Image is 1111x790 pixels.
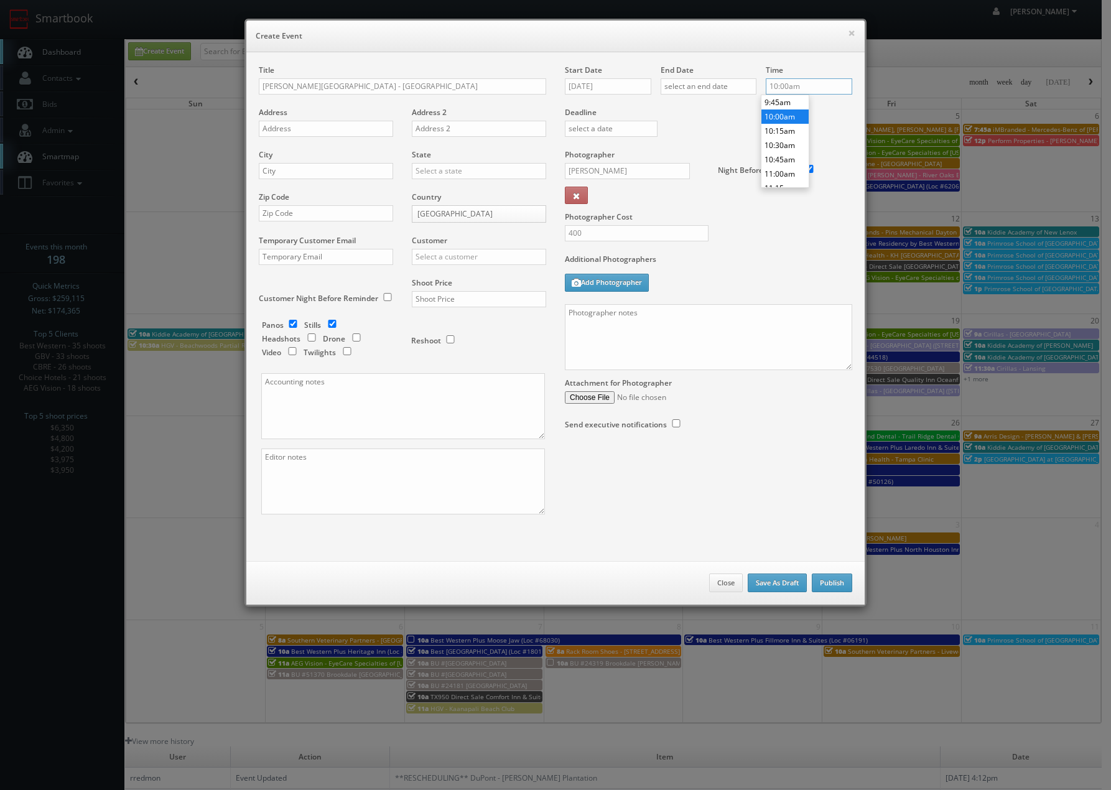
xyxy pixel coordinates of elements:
button: × [848,29,855,37]
label: Title [259,65,274,75]
input: Photographer Cost [565,225,709,241]
li: 10:15am [761,124,809,138]
button: Close [709,574,743,592]
li: 11:15am [761,181,809,195]
label: City [259,149,272,160]
input: Temporary Email [259,249,393,265]
span: [GEOGRAPHIC_DATA] [417,206,529,222]
button: Add Photographer [565,274,649,292]
input: select an end date [661,78,756,95]
label: State [412,149,431,160]
label: Video [262,347,281,358]
label: Address [259,107,287,118]
label: Photographer Cost [555,211,862,222]
label: Drone [323,333,345,344]
label: Attachment for Photographer [565,378,672,388]
button: Save As Draft [748,574,807,592]
label: Additional Photographers [565,254,852,271]
input: Zip Code [259,205,393,221]
li: 9:45am [761,95,809,109]
h6: Create Event [256,30,855,42]
label: Customer [412,235,447,246]
input: Select a photographer [565,163,690,179]
label: Customer Night Before Reminder [259,293,378,304]
label: Start Date [565,65,602,75]
label: Panos [262,320,284,330]
label: Deadline [555,107,862,118]
label: Stills [304,320,321,330]
label: Shoot Price [412,277,452,288]
label: Country [412,192,441,202]
li: 11:00am [761,167,809,181]
li: 10:45am [761,152,809,167]
li: 10:00am [761,109,809,124]
label: Twilights [304,347,336,358]
label: Reshoot [411,335,441,346]
button: Publish [812,574,852,592]
label: Headshots [262,333,300,344]
label: Temporary Customer Email [259,235,356,246]
label: End Date [661,65,694,75]
label: Night Before Reminder [718,165,800,175]
label: Time [766,65,783,75]
a: [GEOGRAPHIC_DATA] [412,205,546,223]
input: Shoot Price [412,291,546,307]
input: Select a customer [412,249,546,265]
input: select a date [565,78,651,95]
label: Send executive notifications [565,419,667,430]
input: select a date [565,121,658,137]
label: Zip Code [259,192,289,202]
input: Address [259,121,393,137]
input: Select a state [412,163,546,179]
input: Address 2 [412,121,546,137]
input: City [259,163,393,179]
label: Photographer [565,149,615,160]
label: Address 2 [412,107,447,118]
input: Title [259,78,546,95]
li: 10:30am [761,138,809,152]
